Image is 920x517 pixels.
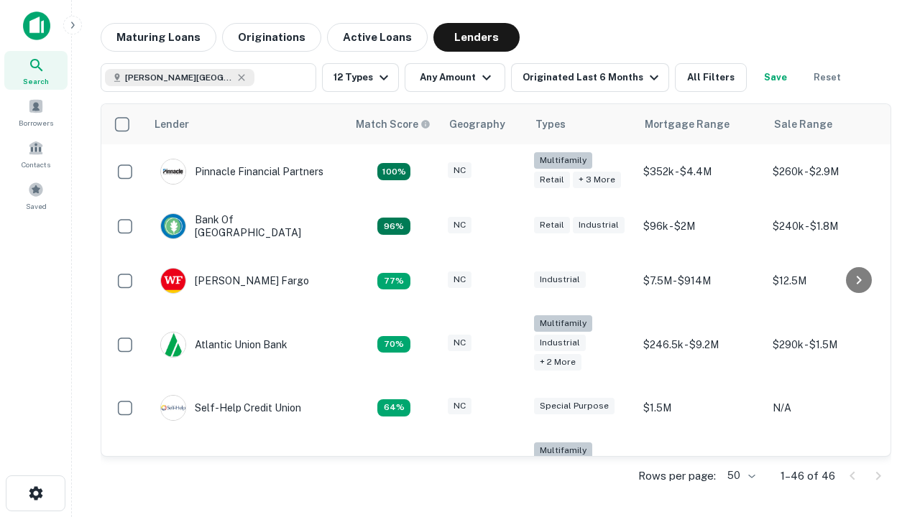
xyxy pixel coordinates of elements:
div: Bank Of [GEOGRAPHIC_DATA] [160,213,333,239]
td: $240k - $1.8M [765,199,895,253]
div: Matching Properties: 10, hasApolloMatch: undefined [377,399,410,416]
td: $246.5k - $9.2M [636,308,765,381]
div: Industrial [573,217,625,233]
span: Contacts [22,159,50,170]
span: Search [23,75,49,87]
div: Atlantic Union Bank [160,332,287,358]
button: Maturing Loans [101,23,216,52]
span: Borrowers [19,117,53,129]
div: + 2 more [534,354,581,371]
div: Retail [534,172,570,188]
a: Contacts [4,134,68,173]
p: Rows per page: [638,467,716,485]
td: $260k - $2.9M [765,144,895,199]
a: Search [4,51,68,90]
a: Borrowers [4,93,68,131]
div: Matching Properties: 28, hasApolloMatch: undefined [377,163,410,180]
td: $225.3k - $21M [636,435,765,508]
td: $352k - $4.4M [636,144,765,199]
div: Multifamily [534,315,592,332]
th: Lender [146,104,347,144]
div: Geography [449,116,505,133]
button: Originations [222,23,321,52]
div: Retail [534,217,570,233]
div: Originated Last 6 Months [523,69,663,86]
div: Matching Properties: 15, hasApolloMatch: undefined [377,218,410,235]
td: N/A [765,381,895,435]
button: Save your search to get updates of matches that match your search criteria. [753,63,799,92]
button: All Filters [675,63,747,92]
td: $7.5M - $914M [636,253,765,308]
div: Multifamily [534,442,592,459]
div: 50 [722,465,758,486]
img: picture [161,332,185,357]
div: Multifamily [534,152,592,169]
div: Types [535,116,566,133]
div: + 3 more [573,172,621,188]
div: Sale Range [774,116,832,133]
th: Geography [441,104,527,144]
div: Matching Properties: 11, hasApolloMatch: undefined [377,336,410,353]
button: Active Loans [327,23,428,52]
div: [PERSON_NAME] Fargo [160,268,309,294]
a: Saved [4,176,68,215]
iframe: Chat Widget [848,402,920,471]
td: $1.5M [636,381,765,435]
div: Matching Properties: 12, hasApolloMatch: undefined [377,273,410,290]
th: Types [527,104,636,144]
span: [PERSON_NAME][GEOGRAPHIC_DATA], [GEOGRAPHIC_DATA] [125,71,233,84]
div: Industrial [534,335,586,351]
div: Industrial [534,271,586,288]
h6: Match Score [356,116,428,132]
div: Capitalize uses an advanced AI algorithm to match your search with the best lender. The match sco... [356,116,431,132]
img: picture [161,159,185,184]
td: $290k - $1.5M [765,308,895,381]
img: picture [161,269,185,293]
span: Saved [26,200,47,212]
div: NC [448,217,471,233]
div: Mortgage Range [645,116,730,133]
th: Sale Range [765,104,895,144]
td: $12.5M [765,253,895,308]
button: 12 Types [322,63,399,92]
button: Reset [804,63,850,92]
td: $96k - $2M [636,199,765,253]
div: NC [448,271,471,288]
div: Self-help Credit Union [160,395,301,421]
div: Lender [155,116,189,133]
div: Special Purpose [534,398,615,414]
th: Capitalize uses an advanced AI algorithm to match your search with the best lender. The match sco... [347,104,441,144]
button: Originated Last 6 Months [511,63,669,92]
div: NC [448,335,471,351]
img: picture [161,214,185,238]
button: Any Amount [405,63,505,92]
img: capitalize-icon.png [23,11,50,40]
th: Mortgage Range [636,104,765,144]
img: picture [161,396,185,420]
div: NC [448,162,471,179]
div: Pinnacle Financial Partners [160,159,323,185]
td: $265k - $1.1M [765,435,895,508]
p: 1–46 of 46 [781,467,835,485]
div: NC [448,398,471,414]
button: Lenders [433,23,520,52]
